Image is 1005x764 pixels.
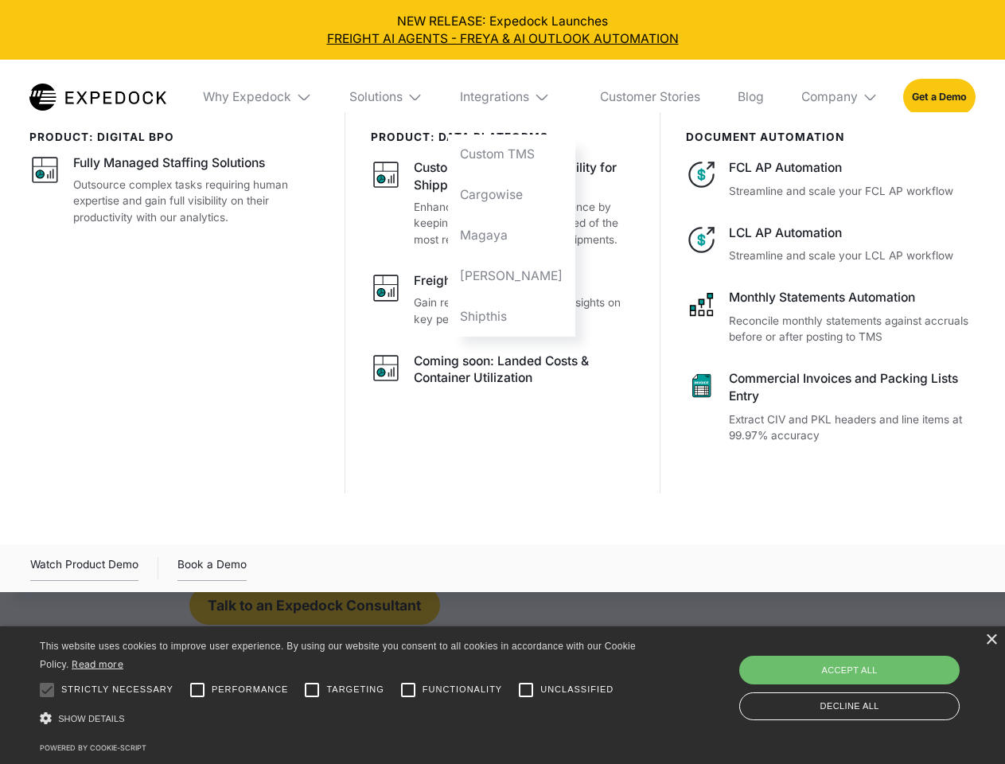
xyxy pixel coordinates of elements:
div: FCL AP Automation [729,159,975,177]
p: Gain real-time and actionable insights on key performance indicators [414,294,635,327]
p: Extract CIV and PKL headers and line items at 99.97% accuracy [729,411,975,444]
a: open lightbox [30,555,138,581]
p: Reconcile monthly statements against accruals before or after posting to TMS [729,313,975,345]
div: NEW RELEASE: Expedock Launches [13,13,993,48]
span: Performance [212,683,289,696]
span: This website uses cookies to improve user experience. By using our website you consent to all coo... [40,641,636,670]
div: Customer Experience: Visibility for Shippers [414,159,635,194]
a: FCL AP AutomationStreamline and scale your FCL AP workflow [686,159,976,199]
a: Custom TMS [448,134,575,175]
a: Coming soon: Landed Costs & Container Utilization [371,353,636,392]
div: Integrations [460,89,529,105]
a: Customer Stories [587,60,712,134]
p: Outsource complex tasks requiring human expertise and gain full visibility on their productivity ... [73,177,320,226]
a: Get a Demo [903,79,976,115]
div: Fully Managed Staffing Solutions [73,154,265,172]
a: FREIGHT AI AGENTS - FREYA & AI OUTLOOK AUTOMATION [13,30,993,48]
p: Enhance your customer experience by keeping your customers informed of the most recent changes to... [414,199,635,248]
a: Customer Experience: Visibility for ShippersEnhance your customer experience by keeping your cust... [371,159,636,248]
div: Freight BI [414,272,469,290]
span: Strictly necessary [61,683,173,696]
div: LCL AP Automation [729,224,975,242]
p: Streamline and scale your LCL AP workflow [729,248,975,264]
div: Solutions [337,60,435,134]
div: Show details [40,708,641,730]
div: Watch Product Demo [30,555,138,581]
a: Book a Demo [177,555,247,581]
div: Commercial Invoices and Packing Lists Entry [729,370,975,405]
span: Functionality [423,683,502,696]
div: Company [789,60,890,134]
a: Commercial Invoices and Packing Lists EntryExtract CIV and PKL headers and line items at 99.97% a... [686,370,976,444]
div: product: digital bpo [29,131,320,143]
div: Solutions [349,89,403,105]
div: Coming soon: Landed Costs & Container Utilization [414,353,635,388]
span: Show details [58,714,125,723]
div: Why Expedock [203,89,291,105]
a: [PERSON_NAME] [448,255,575,296]
a: Freight BIGain real-time and actionable insights on key performance indicators [371,272,636,327]
a: Monthly Statements AutomationReconcile monthly statements against accruals before or after postin... [686,289,976,345]
div: Monthly Statements Automation [729,289,975,306]
a: Fully Managed Staffing SolutionsOutsource complex tasks requiring human expertise and gain full v... [29,154,320,225]
a: Read more [72,658,123,670]
a: LCL AP AutomationStreamline and scale your LCL AP workflow [686,224,976,264]
p: Streamline and scale your FCL AP workflow [729,183,975,200]
nav: Integrations [448,134,575,337]
div: PRODUCT: data platforms [371,131,636,143]
a: Blog [725,60,776,134]
span: Targeting [326,683,384,696]
span: Unclassified [540,683,614,696]
div: Company [801,89,858,105]
a: Cargowise [448,175,575,216]
iframe: Chat Widget [740,592,1005,764]
div: document automation [686,131,976,143]
a: Magaya [448,215,575,255]
a: Shipthis [448,296,575,337]
div: Why Expedock [191,60,325,134]
div: Integrations [448,60,575,134]
a: Powered by cookie-script [40,743,146,752]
